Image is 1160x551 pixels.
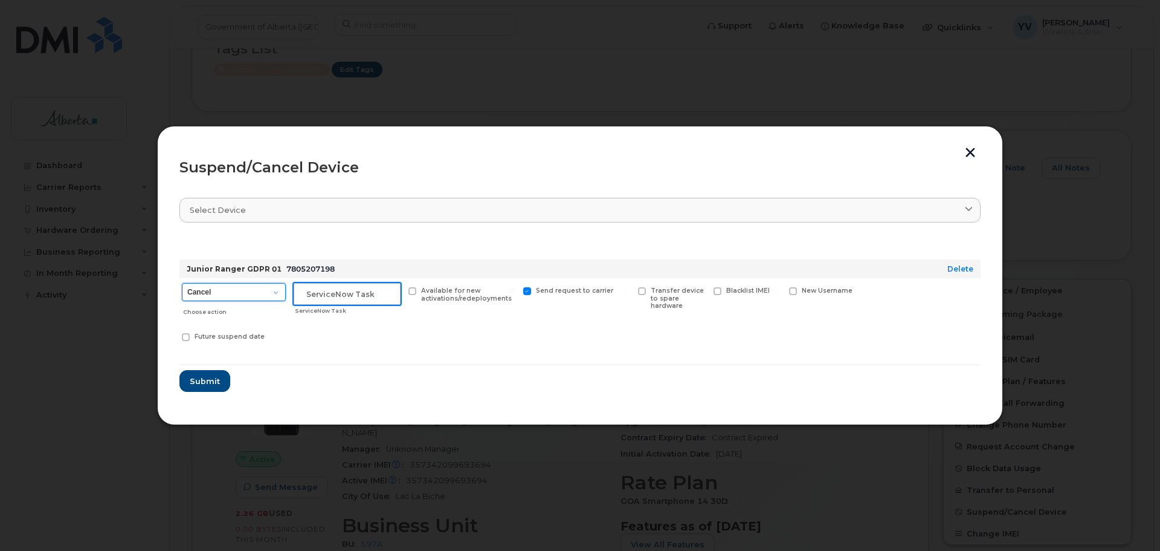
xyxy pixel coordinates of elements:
[183,302,286,317] div: Choose action
[190,204,246,216] span: Select device
[651,287,704,310] span: Transfer device to spare hardware
[699,287,705,293] input: Blacklist IMEI
[179,198,981,223] a: Select device
[536,287,613,295] span: Send request to carrier
[623,287,630,293] input: Transfer device to spare hardware
[187,264,282,273] strong: Junior Ranger GDPR 01
[190,376,220,387] span: Submit
[179,370,230,392] button: Submit
[509,287,515,293] input: Send request to carrier
[775,287,781,293] input: New Username
[802,287,852,295] span: New Username
[421,287,512,302] span: Available for new activations/redeployments
[286,264,335,273] span: 7805207198
[295,306,401,316] div: ServiceNow Task
[394,287,400,293] input: Available for new activations/redeployments
[294,283,401,305] input: ServiceNow Task
[179,160,981,175] div: Suspend/Cancel Device
[195,333,265,341] span: Future suspend date
[726,287,770,295] span: Blacklist IMEI
[947,264,973,273] a: Delete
